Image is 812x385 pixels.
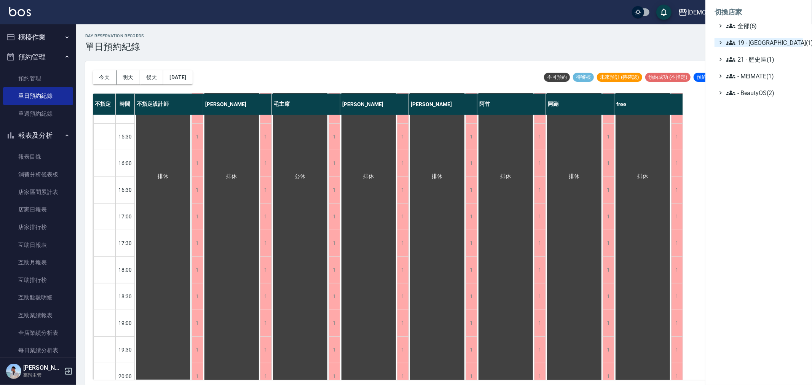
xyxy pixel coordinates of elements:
li: 切換店家 [715,3,803,21]
span: 全部(6) [726,21,800,30]
span: 21 - 歷史區(1) [726,55,800,64]
span: - MEIMATE(1) [726,72,800,81]
span: - BeautyOS(2) [726,88,800,97]
span: 19 - [GEOGRAPHIC_DATA](1) [726,38,800,47]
